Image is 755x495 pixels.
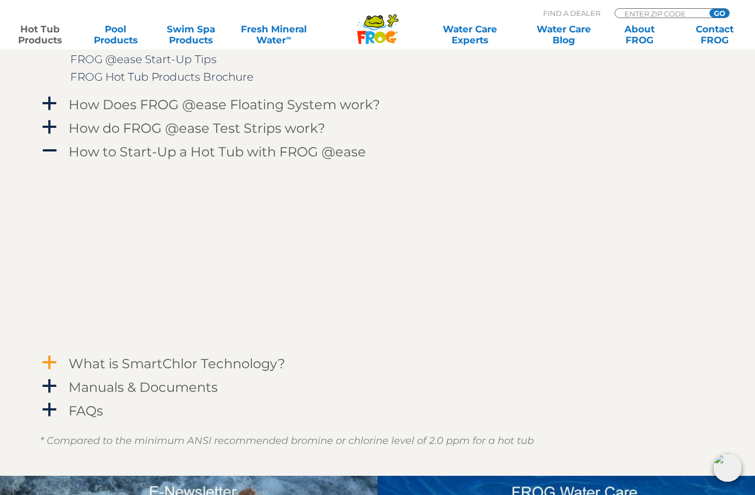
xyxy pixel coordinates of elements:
a: FROG Hot Tub Products Brochure [70,70,253,83]
a: A How to Start-Up a Hot Tub with FROG @ease [40,142,715,162]
h4: How Does FROG @ease Floating System work? [69,97,380,112]
a: a Manuals & Documents [40,377,715,397]
span: A [41,143,58,159]
iframe: How to Start Up Your Hot Tub with FROG® @ease® [232,167,539,340]
input: GO [709,9,729,18]
img: openIcon [713,453,742,482]
span: a [41,402,58,418]
a: AboutFROG [610,24,669,46]
h4: What is SmartChlor Technology? [69,356,285,371]
a: a FAQs [40,401,715,421]
span: a [41,355,58,371]
a: Fresh MineralWater∞ [237,24,311,46]
h4: How do FROG @ease Test Strips work? [69,121,325,136]
a: a How Does FROG @ease Floating System work? [40,94,715,115]
h4: How to Start-Up a Hot Tub with FROG @ease [69,144,366,159]
a: a How do FROG @ease Test Strips work? [40,118,715,138]
span: a [41,95,58,112]
span: a [41,378,58,395]
a: PoolProducts [86,24,145,46]
p: Find A Dealer [543,8,600,18]
h4: FAQs [69,403,103,418]
h4: Manuals & Documents [69,380,218,395]
span: a [41,119,58,136]
a: Swim SpaProducts [162,24,221,46]
a: Hot TubProducts [11,24,70,46]
a: FROG @ease Start-Up Tips [70,53,217,66]
a: Water CareExperts [422,24,518,46]
a: Water CareBlog [534,24,593,46]
a: a What is SmartChlor Technology? [40,353,715,374]
em: * Compared to the minimum ANSI recommended bromine or chlorine level of 2.0 ppm for a hot tub [40,435,534,447]
sup: ∞ [286,33,291,42]
input: Zip Code Form [623,9,697,18]
a: ContactFROG [685,24,744,46]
